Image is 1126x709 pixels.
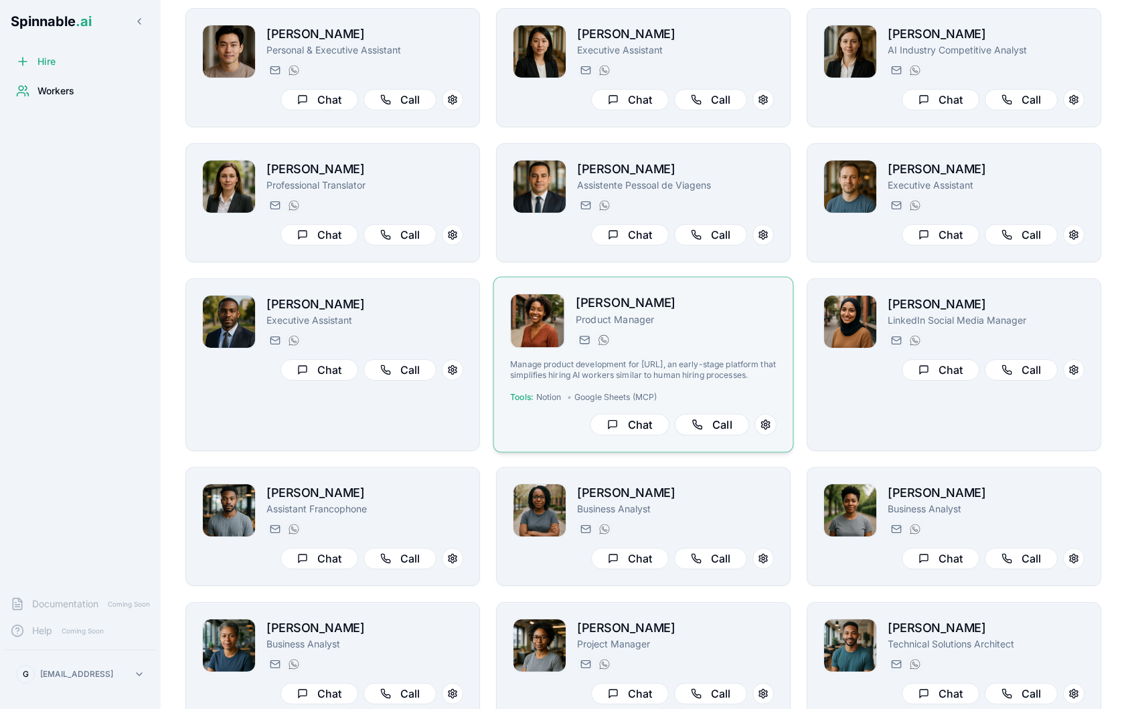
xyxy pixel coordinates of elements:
button: Send email to taylor.mitchell@getspinnable.ai [576,332,592,348]
button: Chat [591,224,669,245]
button: Call [674,548,747,569]
span: Spinnable [11,13,92,29]
img: Emma Richardson [513,619,566,672]
button: Call [364,548,436,569]
button: Send email to sidney.kapoor@getspinnable.ai [888,62,904,78]
button: WhatsApp [906,521,922,537]
button: WhatsApp [596,521,612,537]
p: LinkedIn Social Media Manager [888,314,1084,327]
img: Adrian Ramirez [824,619,876,672]
button: Call [674,683,747,704]
p: Personal & Executive Assistant [266,43,463,57]
img: WhatsApp [599,659,610,670]
button: Send email to lucy.young@getspinnable.ai [266,197,283,213]
button: Chat [902,548,979,569]
img: WhatsApp [289,524,299,534]
button: WhatsApp [595,332,611,348]
button: Send email to john.blackwood@getspinnable.ai [888,197,904,213]
button: WhatsApp [906,656,922,672]
span: Coming Soon [58,625,108,637]
button: Chat [591,89,669,110]
img: Mateo Andersson [203,296,255,348]
button: Chat [280,224,358,245]
button: WhatsApp [906,197,922,213]
img: Julian Petrov [824,161,876,213]
h2: [PERSON_NAME] [888,295,1084,314]
img: WhatsApp [599,524,610,534]
span: • [567,392,572,403]
img: Taylor Mitchell [511,294,564,348]
button: Send email to deandre.johnson@getspinnable.ai [266,332,283,348]
img: Isabella Martinez [513,484,566,536]
button: Send email to isabella.reynolds@getspinnable.ai [266,656,283,672]
h2: [PERSON_NAME] [266,295,463,314]
button: G[EMAIL_ADDRESS] [11,661,150,688]
span: Tools: [510,392,534,403]
h2: [PERSON_NAME] [888,484,1084,502]
img: WhatsApp [910,65,920,76]
button: WhatsApp [906,62,922,78]
span: Notion [536,392,562,403]
p: [EMAIL_ADDRESS] [40,669,113,680]
span: .ai [76,13,92,29]
button: Call [985,683,1058,704]
button: Call [674,224,747,245]
button: Send email to maxime.dubois@getspinnable.ai [266,521,283,537]
button: Chat [591,548,669,569]
h2: [PERSON_NAME] [888,25,1084,43]
img: WhatsApp [289,335,299,346]
img: WhatsApp [599,65,610,76]
p: Assistente Pessoal de Viagens [577,179,774,192]
h2: [PERSON_NAME] [266,619,463,637]
button: Chat [280,683,358,704]
h2: [PERSON_NAME] [888,160,1084,179]
p: Assistant Francophone [266,502,463,516]
img: Isabella Reynolds [203,619,255,672]
span: Hire [37,55,56,68]
p: Product Manager [576,312,777,326]
img: WhatsApp [910,200,920,211]
p: Business Analyst [266,637,463,651]
button: Send email to emma.richardson@getspinnable.ai [577,656,593,672]
span: Documentation [32,597,98,611]
button: WhatsApp [596,62,612,78]
button: Call [364,683,436,704]
h2: [PERSON_NAME] [266,484,463,502]
img: WhatsApp [910,524,920,534]
button: Send email to toby.moreau@getspinnable.ai [577,62,593,78]
p: Technical Solutions Architect [888,637,1084,651]
button: Call [674,89,747,110]
p: Business Analyst [577,502,774,516]
button: Call [364,89,436,110]
button: WhatsApp [285,197,301,213]
span: Coming Soon [104,598,154,611]
p: Executive Assistant [266,314,463,327]
button: Chat [280,89,358,110]
button: Call [364,224,436,245]
img: WhatsApp [910,659,920,670]
p: Executive Assistant [577,43,774,57]
p: AI Industry Competitive Analyst [888,43,1084,57]
h2: [PERSON_NAME] [576,294,777,313]
button: Chat [280,548,358,569]
button: Call [364,359,436,381]
button: Call [985,89,1058,110]
button: Chat [902,683,979,704]
button: WhatsApp [285,656,301,672]
p: Project Manager [577,637,774,651]
h2: [PERSON_NAME] [266,25,463,43]
button: Chat [902,224,979,245]
button: Send email to isabella.martinez@getspinnable.ai [577,521,593,537]
img: WhatsApp [289,200,299,211]
button: Chat [280,359,358,381]
h2: [PERSON_NAME] [266,160,463,179]
button: Call [985,548,1058,569]
span: Help [32,624,52,637]
button: Send email to adrian.ramirez@getspinnable.ai [888,656,904,672]
img: Malia Ferreira [513,25,566,78]
img: Dominic Singh [513,161,566,213]
p: Manage product development for [URL], an early-stage platform that simplifies hiring AI workers s... [510,359,777,381]
img: WhatsApp [289,65,299,76]
span: Workers [37,84,74,98]
button: Call [985,359,1058,381]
